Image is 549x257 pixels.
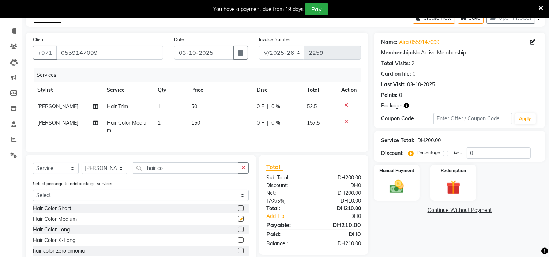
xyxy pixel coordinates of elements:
label: Select package to add package services [33,180,113,187]
label: Manual Payment [379,167,414,174]
span: 50 [191,103,197,110]
div: No Active Membership [381,49,538,57]
span: 0 F [257,119,264,127]
span: Hair Color Medium [107,120,147,134]
div: DH210.00 [314,240,367,247]
div: Paid: [261,230,314,238]
label: Invoice Number [259,36,291,43]
div: Hair Color X-Long [33,237,75,244]
span: tax [266,197,276,204]
input: Enter Offer / Coupon Code [433,113,512,124]
a: Add Tip [261,212,323,220]
div: Service Total: [381,137,414,144]
input: Search or Scan [133,162,238,174]
div: You have a payment due from 19 days [213,5,304,13]
th: Action [337,82,361,98]
div: DH200.00 [314,174,367,182]
th: Disc [252,82,302,98]
div: DH200.00 [314,189,367,197]
img: _gift.svg [442,178,465,196]
div: Name: [381,38,398,46]
div: Payable: [261,220,314,229]
th: Qty [153,82,187,98]
div: Coupon Code [381,115,433,122]
div: 0 [399,91,402,99]
span: 5% [277,198,284,204]
div: DH0 [314,182,367,189]
div: Hair Color Medium [33,215,77,223]
div: Services [34,68,366,82]
span: Total [266,163,283,171]
div: Card on file: [381,70,411,78]
span: | [267,103,268,110]
div: hair color zero amonia [33,247,85,255]
span: 157.5 [307,120,320,126]
label: Date [174,36,184,43]
th: Service [103,82,154,98]
span: 0 % [271,119,280,127]
div: ( ) [261,197,314,205]
img: _cash.svg [385,178,408,195]
button: Apply [515,113,536,124]
span: 0 F [257,103,264,110]
a: Continue Without Payment [375,207,544,214]
div: Hair Color Short [33,205,71,212]
label: Fixed [451,149,462,156]
span: 150 [191,120,200,126]
div: Hair Color Long [33,226,70,234]
a: Aira 0559147099 [399,38,439,46]
button: +971 [33,46,57,60]
div: DH10.00 [314,197,367,205]
div: Total: [261,205,314,212]
div: 0 [413,70,415,78]
div: DH210.00 [314,205,367,212]
th: Total [302,82,337,98]
div: Last Visit: [381,81,406,88]
label: Client [33,36,45,43]
span: Hair Trim [107,103,128,110]
span: Packages [381,102,404,110]
div: DH0 [314,230,367,238]
th: Price [187,82,252,98]
label: Percentage [417,149,440,156]
div: Membership: [381,49,413,57]
div: 03-10-2025 [407,81,435,88]
span: 0 % [271,103,280,110]
div: DH210.00 [314,220,367,229]
button: Pay [305,3,328,15]
span: 52.5 [307,103,317,110]
span: 1 [158,103,161,110]
div: Sub Total: [261,174,314,182]
div: Net: [261,189,314,197]
div: DH0 [323,212,367,220]
span: [PERSON_NAME] [37,103,78,110]
div: Balance : [261,240,314,247]
label: Redemption [441,167,466,174]
div: DH200.00 [417,137,441,144]
input: Search by Name/Mobile/Email/Code [56,46,163,60]
div: Total Visits: [381,60,410,67]
span: [PERSON_NAME] [37,120,78,126]
div: Points: [381,91,398,99]
span: | [267,119,268,127]
div: Discount: [261,182,314,189]
div: 2 [411,60,414,67]
span: 1 [158,120,161,126]
div: Discount: [381,150,404,157]
th: Stylist [33,82,103,98]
